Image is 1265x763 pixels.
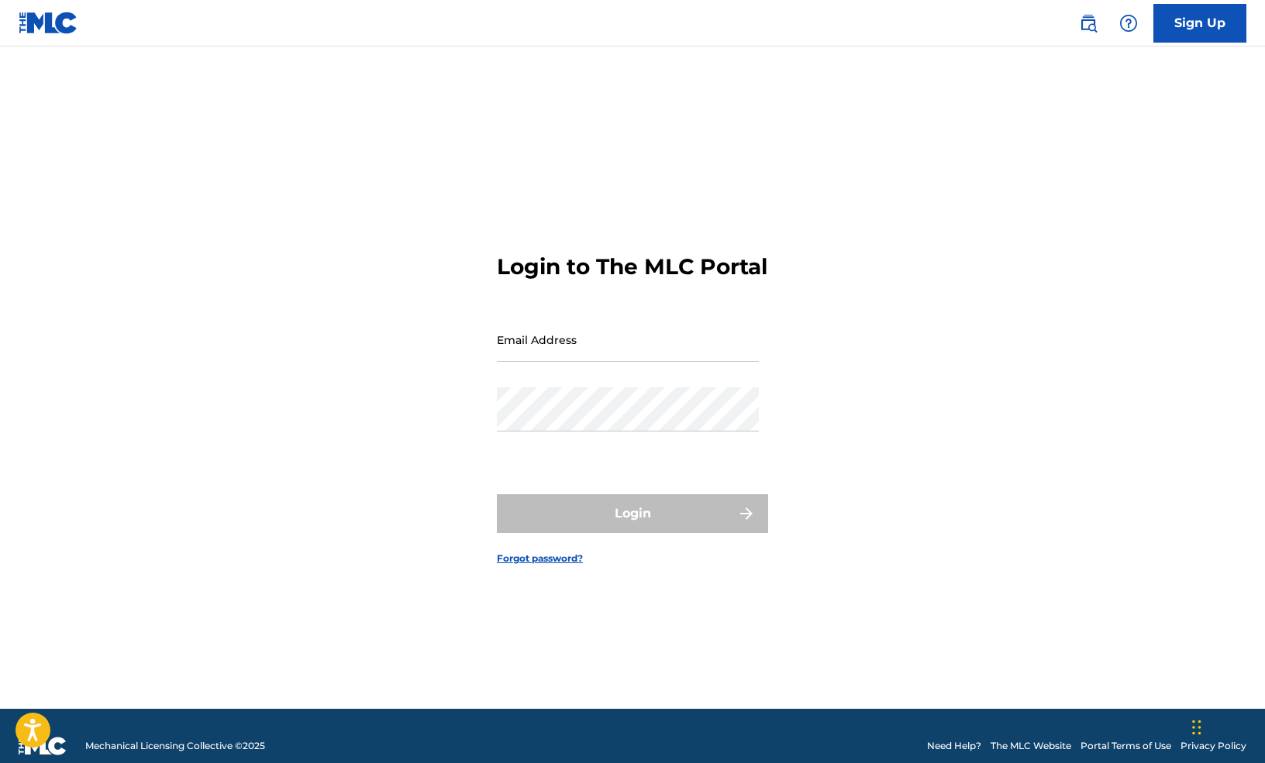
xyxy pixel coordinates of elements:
a: Privacy Policy [1181,739,1246,753]
div: Help [1113,8,1144,39]
a: Need Help? [927,739,981,753]
img: MLC Logo [19,12,78,34]
a: Portal Terms of Use [1081,739,1171,753]
h3: Login to The MLC Portal [497,253,767,280]
img: help [1119,14,1138,33]
a: Sign Up [1153,4,1246,43]
iframe: Chat Widget [1187,689,1265,763]
img: search [1079,14,1098,33]
a: The MLC Website [991,739,1071,753]
a: Forgot password? [497,552,583,565]
div: Drag [1192,704,1201,751]
span: Mechanical Licensing Collective © 2025 [85,739,265,753]
img: logo [19,737,67,755]
a: Public Search [1073,8,1104,39]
